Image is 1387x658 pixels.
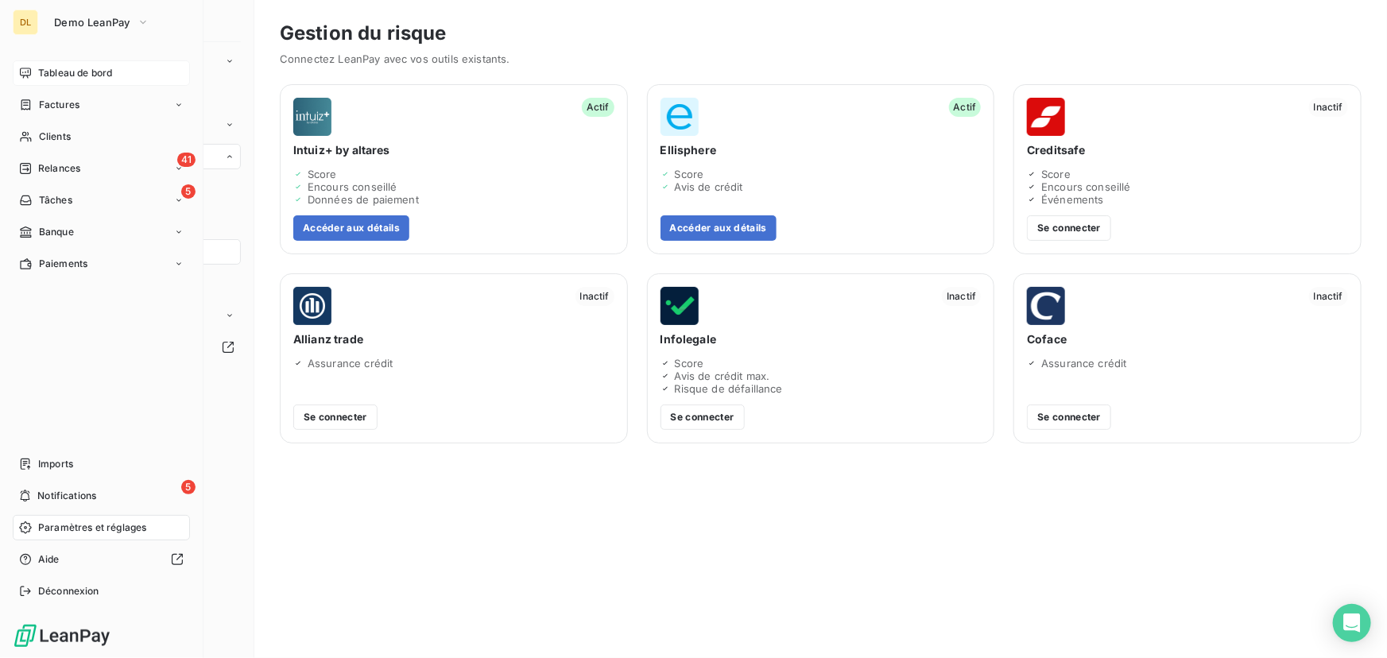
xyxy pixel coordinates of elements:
[54,16,130,29] span: Demo LeanPay
[181,480,196,494] span: 5
[661,215,777,241] button: Accéder aux détails
[308,180,397,193] span: Encours conseillé
[38,521,146,535] span: Paramètres et réglages
[181,184,196,199] span: 5
[13,547,190,572] a: Aide
[38,584,99,598] span: Déconnexion
[1027,404,1111,430] button: Se connecter
[949,98,982,117] span: Actif
[308,168,337,180] span: Score
[39,130,71,144] span: Clients
[1309,287,1348,306] span: Inactif
[13,10,38,35] div: DL
[1041,357,1126,370] span: Assurance crédit
[661,142,982,158] span: Ellisphere
[39,225,74,239] span: Banque
[38,161,80,176] span: Relances
[1041,180,1131,193] span: Encours conseillé
[661,331,982,347] span: Infolegale
[13,623,111,648] img: Logo LeanPay
[280,52,1362,65] span: Connectez LeanPay avec vos outils existants.
[37,489,96,503] span: Notifications
[1027,215,1111,241] button: Se connecter
[39,98,79,112] span: Factures
[1027,331,1348,347] span: Coface
[661,404,745,430] button: Se connecter
[575,287,614,306] span: Inactif
[675,180,743,193] span: Avis de crédit
[942,287,981,306] span: Inactif
[39,257,87,271] span: Paiements
[280,19,1362,48] h3: Gestion du risque
[293,215,409,241] button: Accéder aux détails
[1309,98,1348,117] span: Inactif
[39,193,72,207] span: Tâches
[308,357,393,370] span: Assurance crédit
[293,404,378,430] button: Se connecter
[675,168,704,180] span: Score
[293,142,614,158] span: Intuiz+ by altares
[675,357,704,370] span: Score
[1333,604,1371,642] div: Open Intercom Messenger
[293,331,614,347] span: Allianz trade
[38,552,60,567] span: Aide
[308,193,419,206] span: Données de paiement
[675,370,770,382] span: Avis de crédit max.
[582,98,614,117] span: Actif
[177,153,196,167] span: 41
[38,457,73,471] span: Imports
[1027,142,1348,158] span: Creditsafe
[38,66,112,80] span: Tableau de bord
[1041,193,1104,206] span: Événements
[675,382,783,395] span: Risque de défaillance
[1041,168,1071,180] span: Score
